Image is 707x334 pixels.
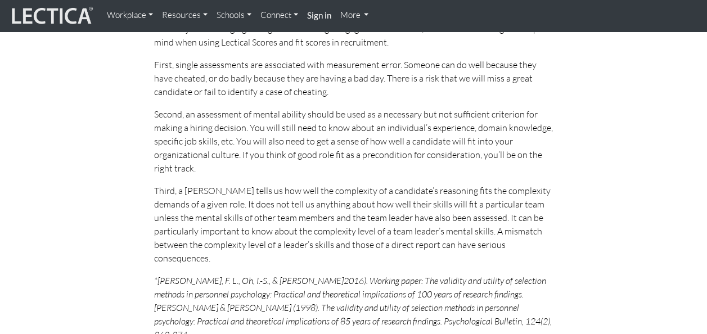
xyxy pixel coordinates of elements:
a: Sign in [303,4,336,27]
a: Resources [157,4,212,26]
img: lecticalive [9,5,93,26]
a: More [336,4,373,26]
a: Schools [212,4,256,26]
p: First, single assessments are associated with measurement error. Someone can do well because they... [154,58,553,98]
strong: Sign in [307,10,331,20]
a: Workplace [102,4,157,26]
a: Connect [256,4,303,26]
p: Third, a [PERSON_NAME] tells us how well the complexity of a candidate’s reasoning fits the compl... [154,184,553,265]
p: Second, an assessment of mental ability should be used as a necessary but not sufficient criterio... [154,107,553,175]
